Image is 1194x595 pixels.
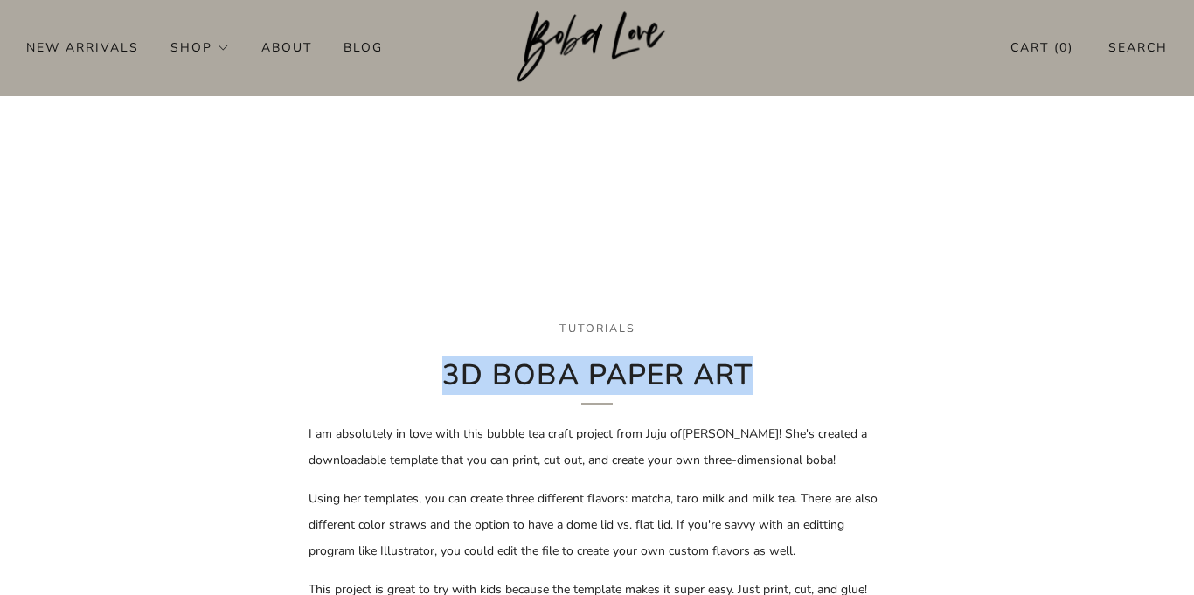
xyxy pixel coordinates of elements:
a: Search [1108,33,1168,62]
p: Using her templates, you can create three different flavors: matcha, taro milk and milk tea. Ther... [309,486,885,564]
a: Shop [170,33,230,61]
items-count: 0 [1059,39,1068,56]
img: Boba Love [517,11,677,83]
a: tutorials [559,321,635,336]
h1: 3D Boba Paper Art [309,357,885,405]
a: About [261,33,312,61]
p: I am absolutely in love with this bubble tea craft project from Juju of ! She's created a downloa... [309,421,885,474]
a: Boba Love [517,11,677,84]
a: Blog [344,33,383,61]
a: New Arrivals [26,33,139,61]
a: Cart [1010,33,1073,62]
a: [PERSON_NAME] [682,425,779,442]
